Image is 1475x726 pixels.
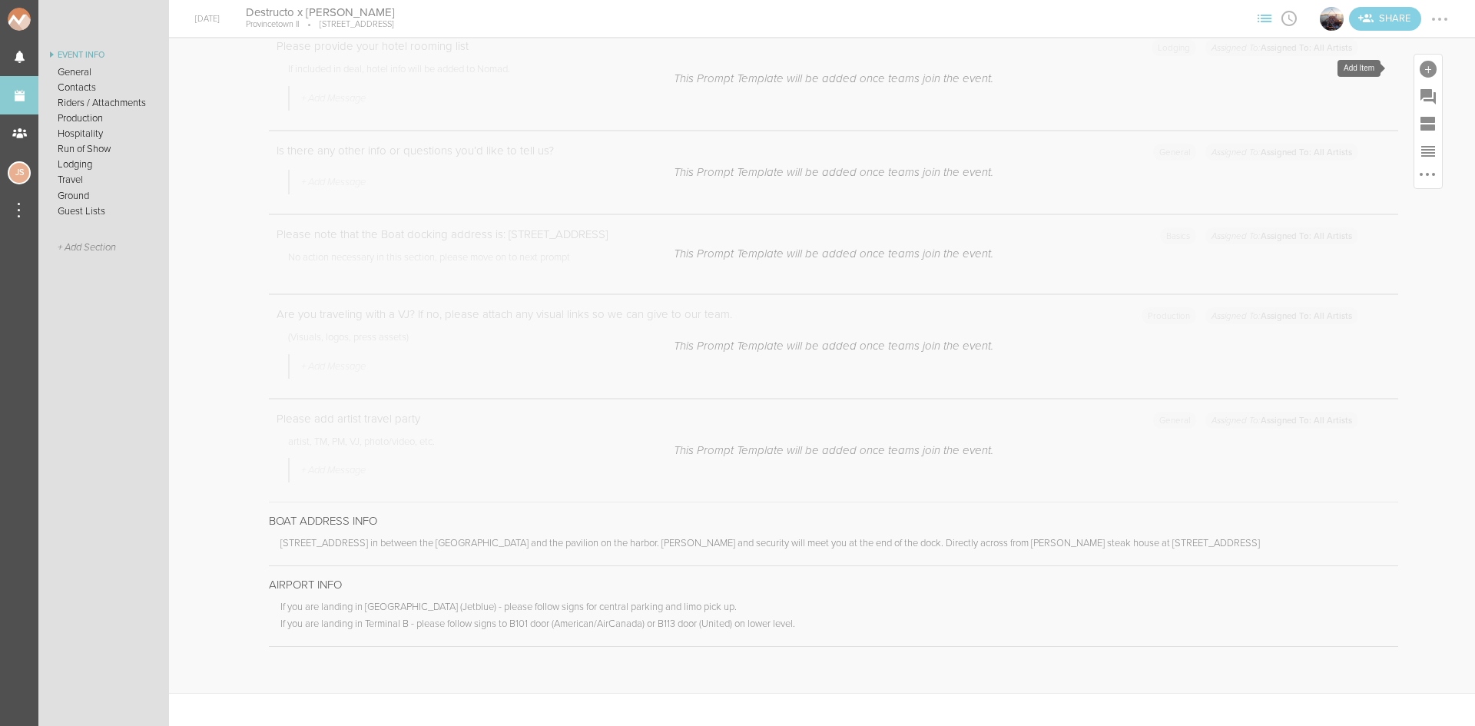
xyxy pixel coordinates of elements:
p: If you are landing in [GEOGRAPHIC_DATA] (Jetblue) - please follow signs for central parking and l... [280,601,1398,618]
p: BOAT ADDRESS INFO [269,514,1398,528]
a: Run of Show [38,141,169,157]
p: If you are landing in Terminal B - please follow signs to B101 door (American/AirCanada) or B113 ... [280,618,1398,635]
a: Production [38,111,169,126]
div: Jessica Smith [8,161,31,184]
p: Provincetown II [246,19,299,30]
p: AIRPORT INFO [269,578,1398,592]
img: NOMAD [8,8,94,31]
p: [STREET_ADDRESS] [299,19,394,30]
div: Share [1349,7,1421,31]
a: General [38,65,169,80]
a: Contacts [38,80,169,95]
a: Travel [38,172,169,187]
div: Add Section [1414,110,1442,138]
span: View Sections [1252,13,1277,22]
a: Event Info [38,46,169,65]
h4: Destructo x [PERSON_NAME] [246,5,395,20]
a: Guest Lists [38,204,169,219]
span: View Itinerary [1277,13,1301,22]
div: Boat Cruise Summer Series [1318,5,1345,32]
img: Boat Cruise Summer Series [1320,7,1344,31]
a: Lodging [38,157,169,172]
p: [STREET_ADDRESS] in between the [GEOGRAPHIC_DATA] and the pavilion on the harbor. [PERSON_NAME] a... [280,537,1398,554]
div: Reorder Items in this Section [1414,138,1442,165]
a: Riders / Attachments [38,95,169,111]
a: Hospitality [38,126,169,141]
div: More Options [1414,165,1442,188]
a: Invite teams to the Event [1349,7,1421,31]
a: Ground [38,188,169,204]
div: Add Prompt [1414,82,1442,110]
span: + Add Section [58,242,116,254]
